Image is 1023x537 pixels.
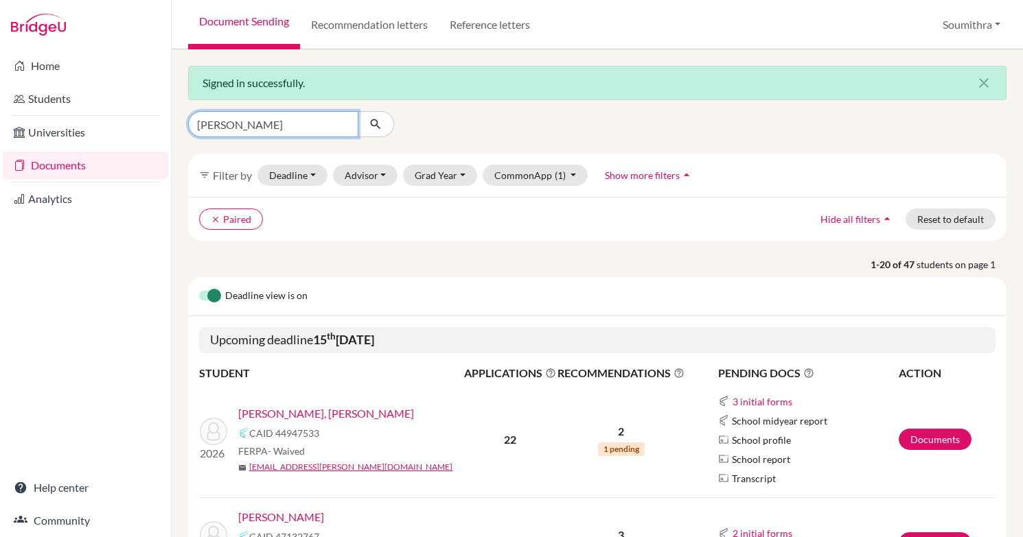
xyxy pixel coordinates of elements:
span: 1 pending [598,442,645,456]
a: Documents [3,152,168,179]
button: clearPaired [199,208,263,230]
span: PENDING DOCS [718,365,897,381]
input: Find student by name... [188,111,358,137]
button: Reset to default [906,208,996,230]
a: [EMAIL_ADDRESS][PERSON_NAME][DOMAIN_NAME] [249,461,452,473]
span: School report [732,452,790,466]
a: Universities [3,119,168,146]
b: 22 [504,433,516,446]
span: Hide all filters [820,213,880,225]
a: [PERSON_NAME], [PERSON_NAME] [238,405,414,422]
button: Advisor [333,165,398,186]
p: 2026 [200,445,227,462]
span: CAID 44947533 [249,426,319,440]
span: School midyear report [732,414,827,428]
button: Grad Year [403,165,477,186]
a: Students [3,85,168,112]
h5: Upcoming deadline [199,327,996,353]
b: 15 [DATE] [313,332,374,347]
img: Bridge-U [11,14,66,36]
span: - Waived [268,445,305,457]
button: Close [962,67,1006,99]
span: students on page 1 [917,257,1007,272]
img: Abhay Feagans, Aanika [200,418,227,445]
button: 3 initial forms [732,394,793,409]
i: clear [211,215,220,224]
sup: th [327,331,336,342]
span: (1) [555,169,566,181]
span: Transcript [732,471,776,486]
img: Common App logo [718,415,729,426]
a: Analytics [3,185,168,213]
img: Common App logo [718,396,729,407]
strong: 1-20 of 47 [871,257,917,272]
span: School profile [732,433,791,447]
a: Documents [899,429,972,450]
img: Parchments logo [718,473,729,484]
th: STUDENT [199,364,463,382]
a: [PERSON_NAME] [238,509,324,525]
img: Parchments logo [718,434,729,445]
button: Show more filtersarrow_drop_up [593,165,705,186]
button: Hide all filtersarrow_drop_up [809,208,906,230]
i: arrow_drop_up [880,212,894,226]
button: Deadline [257,165,327,186]
button: CommonApp(1) [483,165,588,186]
a: Help center [3,474,168,501]
span: Filter by [213,169,252,182]
span: RECOMMENDATIONS [558,365,685,381]
p: 2 [558,423,685,440]
i: arrow_drop_up [680,168,693,182]
div: Signed in successfully. [188,66,1007,100]
span: mail [238,464,246,472]
img: Common App logo [238,427,249,438]
th: ACTION [898,364,996,382]
button: Soumithra [936,12,1007,38]
a: Community [3,507,168,534]
span: Show more filters [605,169,680,181]
span: Deadline view is on [225,288,308,305]
span: APPLICATIONS [464,365,556,381]
img: Parchments logo [718,453,729,464]
a: Home [3,52,168,80]
i: filter_list [199,169,210,180]
i: close [976,75,992,91]
span: FERPA [238,444,305,458]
